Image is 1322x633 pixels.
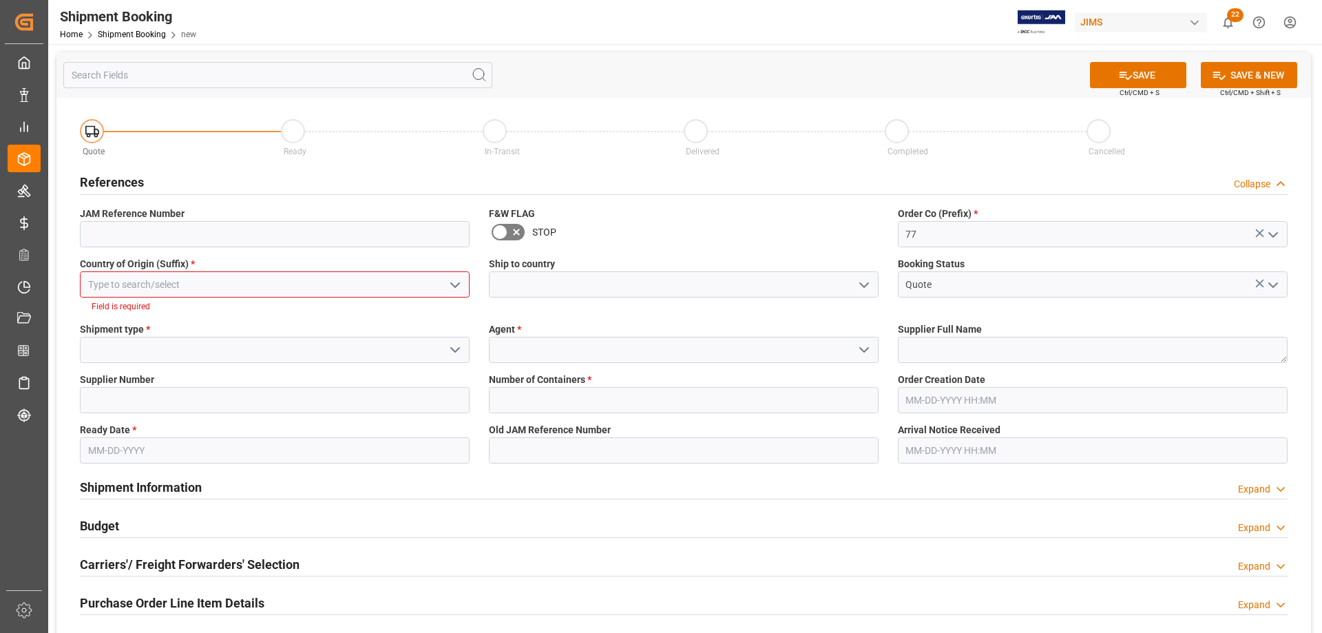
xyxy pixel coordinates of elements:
[852,274,873,295] button: open menu
[443,340,464,361] button: open menu
[686,147,720,156] span: Delivered
[1089,147,1125,156] span: Cancelled
[60,30,83,39] a: Home
[80,207,185,221] span: JAM Reference Number
[1261,274,1282,295] button: open menu
[1238,559,1270,574] div: Expand
[80,322,150,337] span: Shipment type
[898,437,1288,464] input: MM-DD-YYYY HH:MM
[80,423,136,437] span: Ready Date
[888,147,928,156] span: Completed
[1234,177,1270,191] div: Collapse
[1201,62,1297,88] button: SAVE & NEW
[80,555,300,574] h2: Carriers'/ Freight Forwarders' Selection
[80,257,195,271] span: Country of Origin (Suffix)
[1227,8,1244,22] span: 22
[92,300,458,313] li: Field is required
[1120,87,1160,98] span: Ctrl/CMD + S
[1018,10,1065,34] img: Exertis%20JAM%20-%20Email%20Logo.jpg_1722504956.jpg
[80,517,119,535] h2: Budget
[80,271,470,298] input: Type to search/select
[83,147,105,156] span: Quote
[1244,7,1274,38] button: Help Center
[1238,521,1270,535] div: Expand
[489,322,521,337] span: Agent
[80,437,470,464] input: MM-DD-YYYY
[1075,9,1213,35] button: JIMS
[489,423,611,437] span: Old JAM Reference Number
[80,173,144,191] h2: References
[1238,598,1270,612] div: Expand
[898,322,982,337] span: Supplier Full Name
[63,62,492,88] input: Search Fields
[1090,62,1186,88] button: SAVE
[80,594,264,612] h2: Purchase Order Line Item Details
[1220,87,1281,98] span: Ctrl/CMD + Shift + S
[1261,224,1282,245] button: open menu
[443,274,464,295] button: open menu
[532,225,556,240] span: STOP
[489,257,555,271] span: Ship to country
[80,373,154,387] span: Supplier Number
[852,340,873,361] button: open menu
[898,387,1288,413] input: MM-DD-YYYY HH:MM
[284,147,306,156] span: Ready
[489,207,535,221] span: F&W FLAG
[60,6,196,27] div: Shipment Booking
[489,373,591,387] span: Number of Containers
[98,30,166,39] a: Shipment Booking
[898,423,1000,437] span: Arrival Notice Received
[1213,7,1244,38] button: show 22 new notifications
[898,207,978,221] span: Order Co (Prefix)
[898,257,965,271] span: Booking Status
[485,147,520,156] span: In-Transit
[1238,482,1270,497] div: Expand
[1075,12,1207,32] div: JIMS
[80,478,202,497] h2: Shipment Information
[898,373,985,387] span: Order Creation Date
